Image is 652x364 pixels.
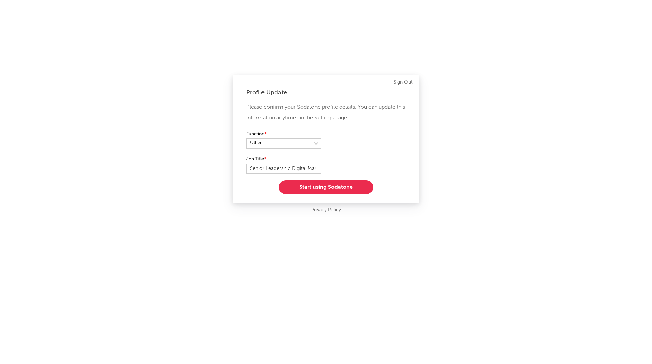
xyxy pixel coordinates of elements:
[246,130,321,138] label: Function
[246,102,406,123] p: Please confirm your Sodatone profile details. You can update this information anytime on the Sett...
[246,89,406,97] div: Profile Update
[394,78,413,87] a: Sign Out
[311,206,341,214] a: Privacy Policy
[246,155,321,164] label: Job Title
[279,180,373,194] button: Start using Sodatone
